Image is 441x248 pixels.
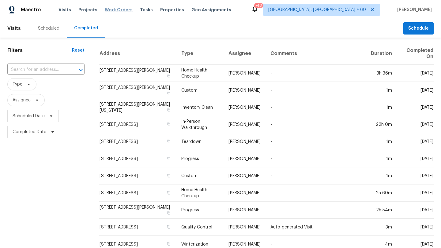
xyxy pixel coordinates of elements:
[191,7,231,13] span: Geo Assignments
[72,47,85,53] div: Reset
[99,116,176,133] td: [STREET_ADDRESS]
[266,42,366,65] th: Comments
[58,7,71,13] span: Visits
[99,65,176,82] td: [STREET_ADDRESS][PERSON_NAME]
[176,82,224,99] td: Custom
[397,219,434,236] td: [DATE]
[224,219,266,236] td: [PERSON_NAME]
[21,7,41,13] span: Maestro
[224,202,266,219] td: [PERSON_NAME]
[99,42,176,65] th: Address
[366,99,397,116] td: 1m
[99,150,176,167] td: [STREET_ADDRESS]
[366,82,397,99] td: 1m
[366,184,397,202] td: 2h 60m
[99,219,176,236] td: [STREET_ADDRESS]
[224,82,266,99] td: [PERSON_NAME]
[395,7,432,13] span: [PERSON_NAME]
[266,167,366,184] td: -
[224,184,266,202] td: [PERSON_NAME]
[268,7,366,13] span: [GEOGRAPHIC_DATA], [GEOGRAPHIC_DATA] + 60
[266,65,366,82] td: -
[397,116,434,133] td: [DATE]
[74,25,98,31] div: Completed
[99,202,176,219] td: [STREET_ADDRESS][PERSON_NAME]
[266,150,366,167] td: -
[166,108,171,113] button: Copy Address
[166,190,171,195] button: Copy Address
[176,219,224,236] td: Quality Control
[266,116,366,133] td: -
[99,82,176,99] td: [STREET_ADDRESS][PERSON_NAME]
[166,241,171,247] button: Copy Address
[77,66,85,74] button: Open
[366,116,397,133] td: 22h 0m
[166,224,171,230] button: Copy Address
[176,65,224,82] td: Home Health Checkup
[255,2,262,9] div: 740
[266,202,366,219] td: -
[397,99,434,116] td: [DATE]
[13,129,46,135] span: Completed Date
[78,7,97,13] span: Projects
[224,99,266,116] td: [PERSON_NAME]
[7,47,72,53] h1: Filters
[166,210,171,216] button: Copy Address
[224,65,266,82] td: [PERSON_NAME]
[13,97,31,103] span: Assignee
[99,167,176,184] td: [STREET_ADDRESS]
[397,167,434,184] td: [DATE]
[366,202,397,219] td: 2h 54m
[266,133,366,150] td: -
[224,150,266,167] td: [PERSON_NAME]
[224,116,266,133] td: [PERSON_NAME]
[166,156,171,161] button: Copy Address
[166,122,171,127] button: Copy Address
[224,42,266,65] th: Assignee
[13,81,22,87] span: Type
[7,22,21,35] span: Visits
[266,82,366,99] td: -
[397,65,434,82] td: [DATE]
[166,91,171,96] button: Copy Address
[140,8,153,12] span: Tasks
[266,99,366,116] td: -
[176,202,224,219] td: Progress
[176,116,224,133] td: In-Person Walkthrough
[176,184,224,202] td: Home Health Checkup
[397,184,434,202] td: [DATE]
[166,173,171,178] button: Copy Address
[176,167,224,184] td: Custom
[38,25,59,31] div: Scheduled
[397,42,434,65] th: Completed On
[13,113,45,119] span: Scheduled Date
[7,65,67,75] input: Search for an address...
[366,150,397,167] td: 1m
[397,202,434,219] td: [DATE]
[176,42,224,65] th: Type
[366,133,397,150] td: 1m
[105,7,133,13] span: Work Orders
[224,133,266,150] td: [PERSON_NAME]
[366,42,397,65] th: Duration
[366,167,397,184] td: 1m
[166,139,171,144] button: Copy Address
[397,82,434,99] td: [DATE]
[366,219,397,236] td: 3m
[266,219,366,236] td: Auto-generated Visit
[224,167,266,184] td: [PERSON_NAME]
[99,184,176,202] td: [STREET_ADDRESS]
[403,22,434,35] button: Schedule
[266,184,366,202] td: -
[176,133,224,150] td: Teardown
[99,133,176,150] td: [STREET_ADDRESS]
[176,99,224,116] td: Inventory Clean
[99,99,176,116] td: [STREET_ADDRESS][PERSON_NAME][US_STATE]
[408,25,429,32] span: Schedule
[176,150,224,167] td: Progress
[160,7,184,13] span: Properties
[397,150,434,167] td: [DATE]
[366,65,397,82] td: 3h 36m
[166,74,171,79] button: Copy Address
[397,133,434,150] td: [DATE]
